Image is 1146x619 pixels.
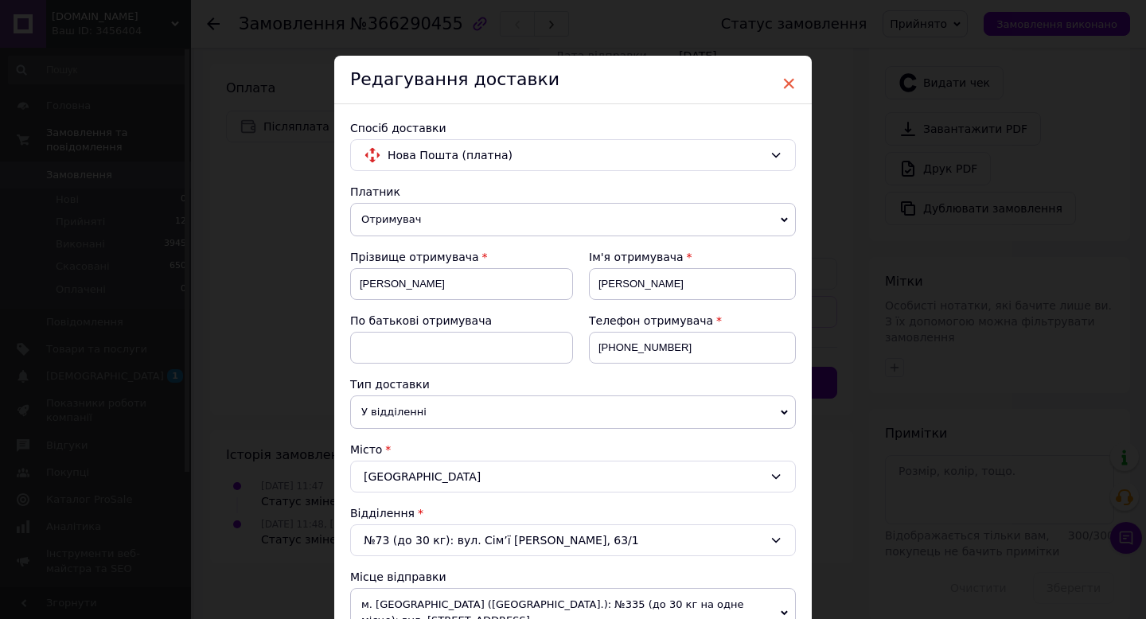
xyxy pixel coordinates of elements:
[350,570,446,583] span: Місце відправки
[334,56,812,104] div: Редагування доставки
[350,461,796,492] div: [GEOGRAPHIC_DATA]
[350,120,796,136] div: Спосіб доставки
[782,70,796,97] span: ×
[388,146,763,164] span: Нова Пошта (платна)
[350,395,796,429] span: У відділенні
[350,442,796,457] div: Місто
[350,251,479,263] span: Прізвище отримувача
[589,251,684,263] span: Ім'я отримувача
[589,332,796,364] input: +380
[350,314,492,327] span: По батькові отримувача
[350,524,796,556] div: №73 (до 30 кг): вул. Сім’ї [PERSON_NAME], 63/1
[589,314,713,327] span: Телефон отримувача
[350,203,796,236] span: Отримувач
[350,185,400,198] span: Платник
[350,505,796,521] div: Відділення
[350,378,430,391] span: Тип доставки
